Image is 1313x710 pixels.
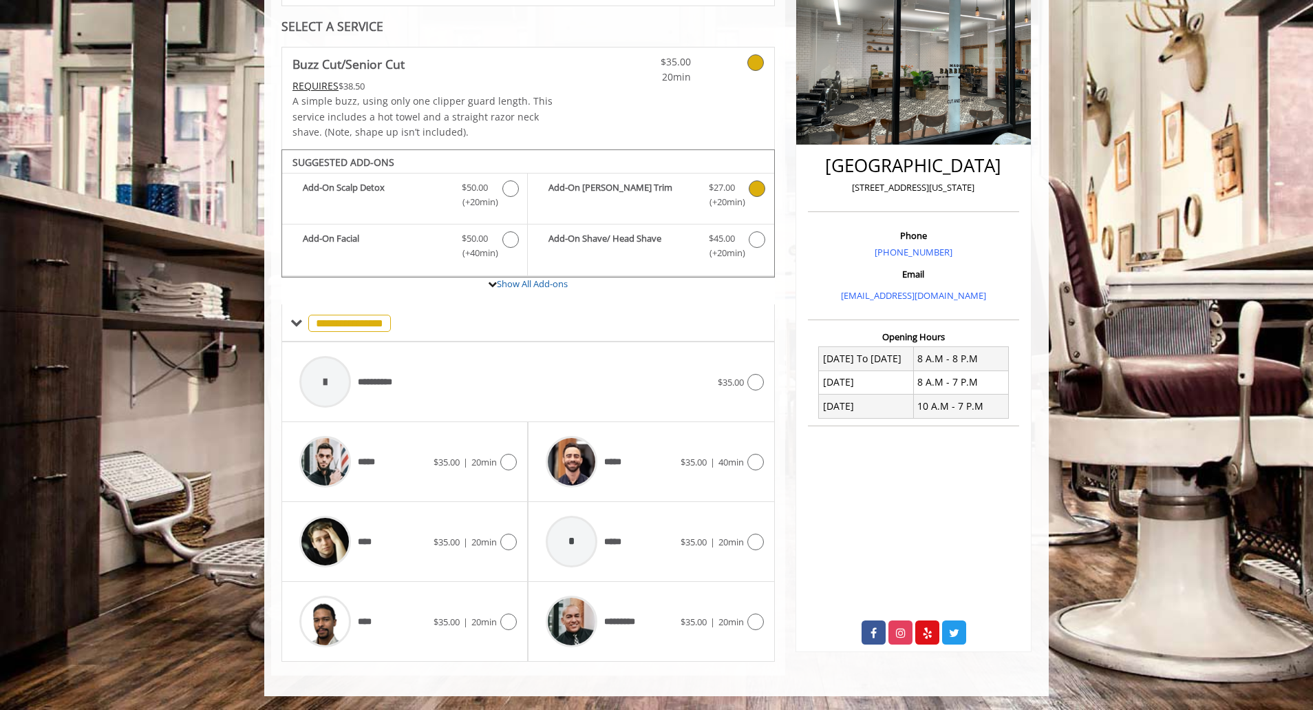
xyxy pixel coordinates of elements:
span: 20min [471,456,497,468]
span: This service needs some Advance to be paid before we block your appointment [292,79,339,92]
span: | [463,616,468,628]
span: $35.00 [434,536,460,548]
td: 10 A.M - 7 P.M [913,395,1008,418]
td: [DATE] [819,395,914,418]
span: $45.00 [709,231,735,246]
b: Add-On Shave/ Head Shave [548,231,694,260]
h3: Email [811,269,1016,279]
label: Add-On Facial [289,231,520,264]
span: 20min [610,70,691,85]
div: $38.50 [292,79,569,94]
span: $27.00 [709,180,735,195]
a: [EMAIL_ADDRESS][DOMAIN_NAME] [841,289,986,302]
td: 8 A.M - 8 P.M [913,347,1008,370]
span: (+20min ) [701,195,742,209]
b: Add-On [PERSON_NAME] Trim [548,180,694,209]
span: | [710,616,715,628]
span: $50.00 [462,180,488,195]
span: (+20min ) [701,246,742,260]
span: | [463,456,468,468]
span: $35.00 [718,376,744,388]
div: SELECT A SERVICE [281,20,775,33]
span: 20min [471,616,497,628]
td: 8 A.M - 7 P.M [913,370,1008,394]
h3: Opening Hours [808,332,1019,342]
b: Buzz Cut/Senior Cut [292,54,405,74]
h3: Phone [811,231,1016,240]
span: 40min [718,456,744,468]
div: Buzz Cut/Senior Cut Add-onS [281,149,775,278]
td: [DATE] To [DATE] [819,347,914,370]
span: | [710,536,715,548]
span: 20min [718,616,744,628]
b: Add-On Facial [303,231,448,260]
label: Add-On Shave/ Head Shave [535,231,767,264]
span: $35.00 [434,456,460,468]
b: Add-On Scalp Detox [303,180,448,209]
b: SUGGESTED ADD-ONS [292,156,394,169]
label: Add-On Scalp Detox [289,180,520,213]
span: $35.00 [434,616,460,628]
span: $35.00 [610,54,691,70]
p: [STREET_ADDRESS][US_STATE] [811,180,1016,195]
label: Add-On Beard Trim [535,180,767,213]
span: | [710,456,715,468]
span: (+20min ) [455,195,495,209]
span: $35.00 [681,456,707,468]
span: | [463,536,468,548]
a: [PHONE_NUMBER] [875,246,952,258]
span: $50.00 [462,231,488,246]
td: [DATE] [819,370,914,394]
span: 20min [718,536,744,548]
a: Show All Add-ons [497,278,568,290]
p: A simple buzz, using only one clipper guard length. This service includes a hot towel and a strai... [292,94,569,140]
span: (+40min ) [455,246,495,260]
span: $35.00 [681,616,707,628]
span: 20min [471,536,497,548]
span: $35.00 [681,536,707,548]
h2: [GEOGRAPHIC_DATA] [811,156,1016,176]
